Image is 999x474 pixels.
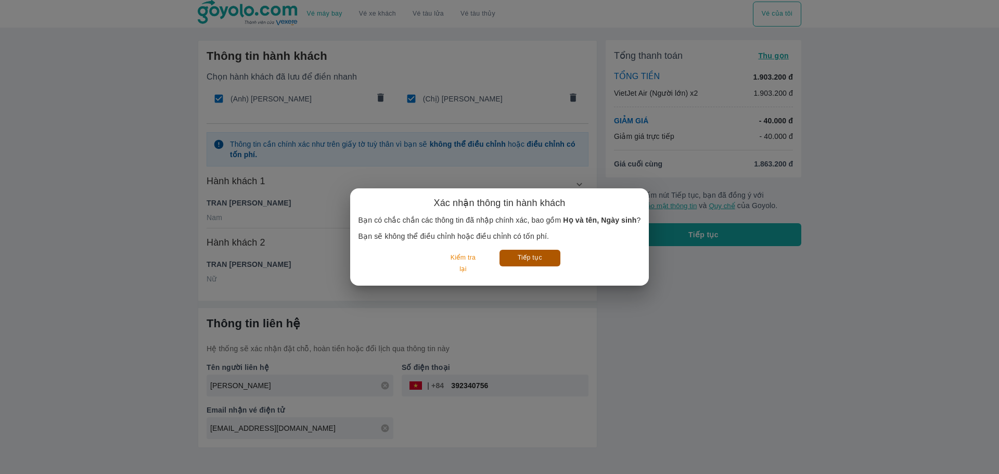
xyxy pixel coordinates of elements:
[563,216,636,224] b: Họ và tên, Ngày sinh
[499,250,560,266] button: Tiếp tục
[434,197,566,209] h6: Xác nhận thông tin hành khách
[358,231,641,241] p: Bạn sẽ không thể điều chỉnh hoặc điều chỉnh có tốn phí.
[439,250,487,277] button: Kiểm tra lại
[358,215,641,225] p: Bạn có chắc chắn các thông tin đã nhập chính xác, bao gồm ?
